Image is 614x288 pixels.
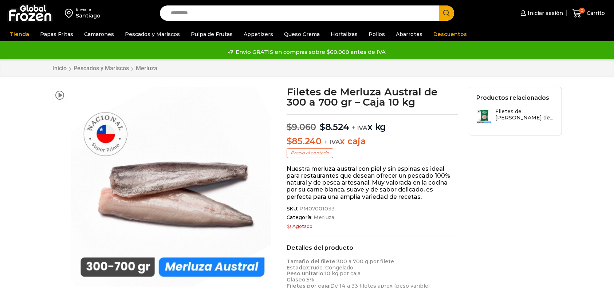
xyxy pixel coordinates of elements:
[187,27,236,41] a: Pulpa de Frutas
[526,9,563,17] span: Iniciar sesión
[76,7,101,12] div: Enviar a
[287,136,292,146] span: $
[320,122,349,132] bdi: 8.524
[287,214,458,221] span: Categoría:
[519,6,563,20] a: Iniciar sesión
[80,27,118,41] a: Camarones
[287,87,458,107] h1: Filetes de Merluza Austral de 300 a 700 gr – Caja 10 kg
[287,122,316,132] bdi: 9.060
[430,27,471,41] a: Descuentos
[52,65,67,72] a: Inicio
[365,27,389,41] a: Pollos
[287,148,333,158] p: Precio al contado
[52,65,158,72] nav: Breadcrumb
[6,27,33,41] a: Tienda
[298,206,335,212] span: PM07001033
[287,206,458,212] span: SKU:
[287,264,307,271] strong: Estado:
[287,122,292,132] span: $
[287,270,324,277] strong: Peso unitario:
[280,27,323,41] a: Queso Crema
[76,12,101,19] div: Santiago
[287,258,336,265] strong: Tamaño del filete:
[324,138,340,146] span: + IVA
[71,87,271,287] img: merluza-austral
[476,109,554,124] a: Filetes de [PERSON_NAME] de...
[121,27,184,41] a: Pescados y Mariscos
[73,65,129,72] a: Pescados y Mariscos
[287,165,458,200] p: Nuestra merluza austral con piel y sin espinas es ideal para restaurantes que desean ofrecer un p...
[287,276,307,283] strong: Glaseo:
[351,124,367,131] span: + IVA
[312,214,334,221] a: Merluza
[65,7,76,19] img: address-field-icon.svg
[585,9,605,17] span: Carrito
[287,114,458,133] p: x kg
[287,136,458,147] p: x caja
[287,244,458,251] h2: Detalles del producto
[476,94,549,101] h2: Productos relacionados
[320,122,325,132] span: $
[36,27,77,41] a: Papas Fritas
[240,27,277,41] a: Appetizers
[392,27,426,41] a: Abarrotes
[579,8,585,13] span: 0
[327,27,361,41] a: Hortalizas
[570,5,607,22] a: 0 Carrito
[495,109,554,121] h3: Filetes de [PERSON_NAME] de...
[287,136,322,146] bdi: 85.240
[135,65,158,72] a: Merluza
[439,5,454,21] button: Search button
[287,224,458,229] p: Agotado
